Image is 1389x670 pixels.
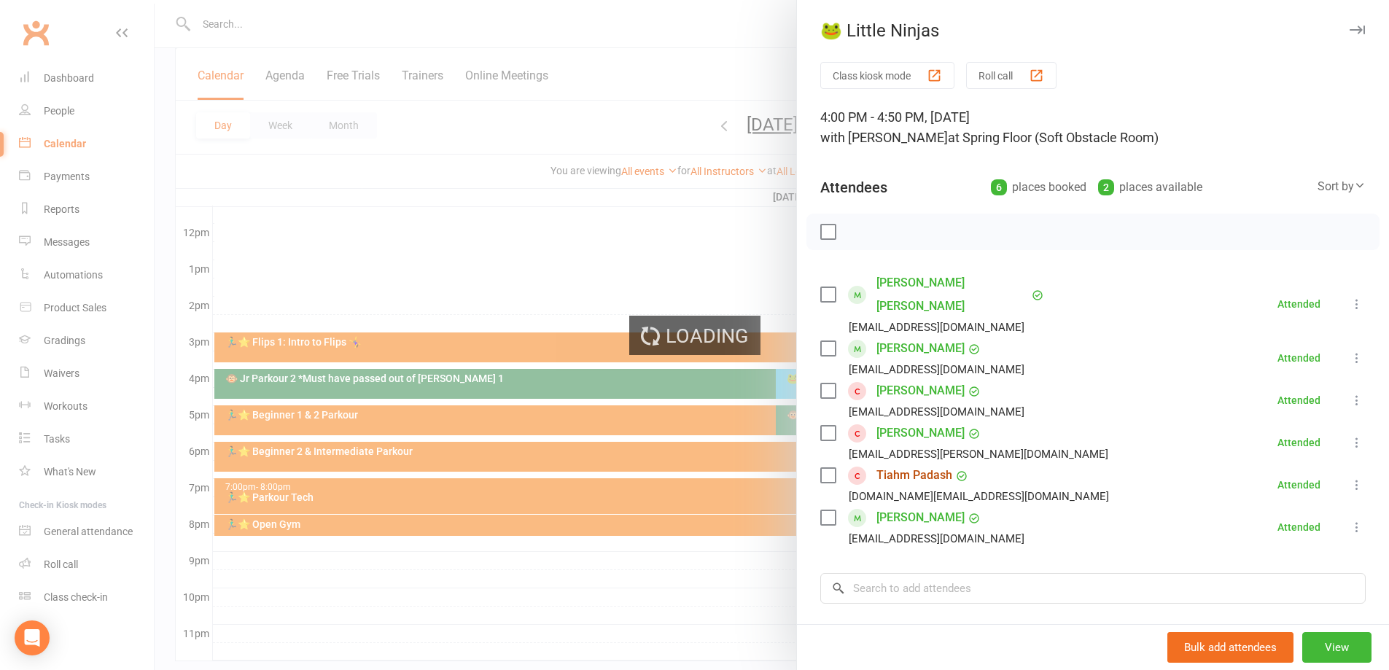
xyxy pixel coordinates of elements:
div: [DOMAIN_NAME][EMAIL_ADDRESS][DOMAIN_NAME] [849,487,1109,506]
div: 2 [1098,179,1114,195]
div: [EMAIL_ADDRESS][DOMAIN_NAME] [849,529,1024,548]
div: Attended [1277,480,1320,490]
div: 6 [991,179,1007,195]
div: [EMAIL_ADDRESS][PERSON_NAME][DOMAIN_NAME] [849,445,1108,464]
a: [PERSON_NAME] [876,379,965,402]
div: [EMAIL_ADDRESS][DOMAIN_NAME] [849,360,1024,379]
button: Class kiosk mode [820,62,954,89]
div: Attended [1277,395,1320,405]
a: [PERSON_NAME] [876,337,965,360]
div: Sort by [1318,177,1366,196]
input: Search to add attendees [820,573,1366,604]
a: [PERSON_NAME] [876,421,965,445]
div: Attended [1277,437,1320,448]
span: with [PERSON_NAME] [820,130,948,145]
div: places available [1098,177,1202,198]
div: Attended [1277,522,1320,532]
div: 4:00 PM - 4:50 PM, [DATE] [820,107,1366,148]
div: 🐸 Little Ninjas [797,20,1389,41]
div: [EMAIL_ADDRESS][DOMAIN_NAME] [849,402,1024,421]
a: [PERSON_NAME] [PERSON_NAME] [876,271,1028,318]
a: [PERSON_NAME] [876,506,965,529]
button: View [1302,632,1372,663]
div: places booked [991,177,1086,198]
div: Attended [1277,353,1320,363]
div: [EMAIL_ADDRESS][DOMAIN_NAME] [849,318,1024,337]
div: Open Intercom Messenger [15,620,50,655]
button: Roll call [966,62,1057,89]
a: Tiahm Padash [876,464,952,487]
div: Attended [1277,299,1320,309]
span: at Spring Floor (Soft Obstacle Room) [948,130,1159,145]
button: Bulk add attendees [1167,632,1293,663]
div: Attendees [820,177,887,198]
